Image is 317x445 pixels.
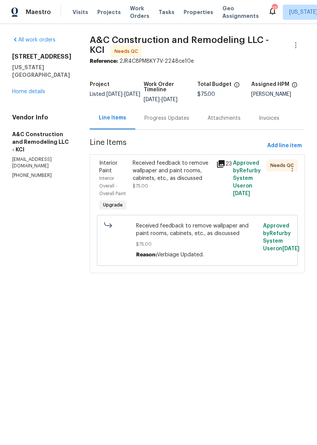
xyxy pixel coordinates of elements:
[12,37,55,43] a: All work orders
[270,162,297,169] span: Needs QC
[251,92,305,97] div: [PERSON_NAME]
[90,57,305,65] div: 2JR4C8PM8KY7V-2248ce10e
[90,35,269,54] span: A&C Construction and Remodeling LLC - KCI
[233,191,250,196] span: [DATE]
[222,5,259,20] span: Geo Assignments
[267,141,302,151] span: Add line item
[282,246,300,251] span: [DATE]
[99,161,117,173] span: Interior Paint
[90,92,140,97] span: Listed
[12,53,71,60] h2: [STREET_ADDRESS]
[130,5,149,20] span: Work Orders
[264,139,305,153] button: Add line item
[106,92,122,97] span: [DATE]
[99,176,126,196] span: Interior Overall - Overall Paint
[12,130,71,153] h5: A&C Construction and Remodeling LLC - KCI
[133,184,148,188] span: $75.00
[144,97,160,102] span: [DATE]
[234,82,240,92] span: The total cost of line items that have been proposed by Opendoor. This sum includes line items th...
[12,114,71,121] h4: Vendor Info
[12,64,71,79] h5: [US_STATE][GEOGRAPHIC_DATA]
[97,8,121,16] span: Projects
[12,172,71,179] p: [PHONE_NUMBER]
[157,252,204,257] span: Verbiage Updated.
[90,139,264,153] span: Line Items
[197,82,231,87] h5: Total Budget
[12,89,45,94] a: Home details
[272,5,277,12] div: 13
[144,97,178,102] span: -
[12,156,71,169] p: [EMAIL_ADDRESS][DOMAIN_NAME]
[158,10,174,15] span: Tasks
[259,114,279,122] div: Invoices
[26,8,51,16] span: Maestro
[184,8,213,16] span: Properties
[216,159,228,168] div: 23
[208,114,241,122] div: Attachments
[90,59,118,64] b: Reference:
[144,114,189,122] div: Progress Updates
[136,222,259,237] span: Received feedback to remove wallpaper and paint rooms, cabinets, etc., as discussed
[197,92,215,97] span: $75.00
[106,92,140,97] span: -
[263,223,300,251] span: Approved by Refurby System User on
[133,159,212,182] div: Received feedback to remove wallpaper and paint rooms, cabinets, etc., as discussed
[162,97,178,102] span: [DATE]
[233,161,261,196] span: Approved by Refurby System User on
[251,82,289,87] h5: Assigned HPM
[100,201,126,209] span: Upgrade
[124,92,140,97] span: [DATE]
[292,82,298,92] span: The hpm assigned to this work order.
[144,82,198,92] h5: Work Order Timeline
[136,240,259,248] span: $75.00
[136,252,157,257] span: Reason:
[114,48,141,55] span: Needs QC
[73,8,88,16] span: Visits
[90,82,109,87] h5: Project
[99,114,126,122] div: Line Items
